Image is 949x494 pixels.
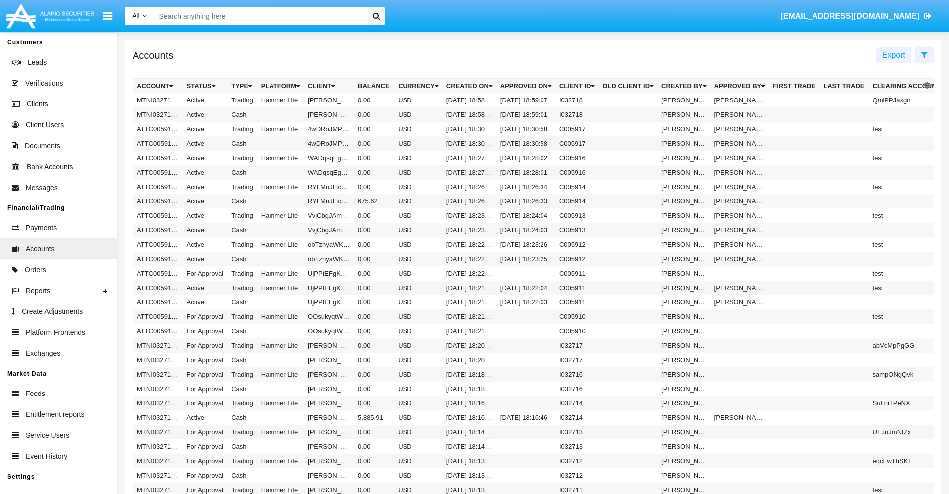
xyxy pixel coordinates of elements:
th: Approved On [496,79,555,94]
td: Cash [227,382,257,396]
td: MTNI032716AC1 [133,382,183,396]
td: Trading [227,208,257,223]
td: [PERSON_NAME] [657,208,710,223]
td: Hammer Lite [257,180,304,194]
td: C005911 [555,266,599,281]
td: [DATE] 18:26:33 [496,194,555,208]
span: Create Adjustments [22,306,83,317]
td: Hammer Lite [257,122,304,136]
td: [PERSON_NAME] [657,309,710,324]
th: Created On [442,79,496,94]
td: 0.00 [354,93,394,107]
td: USD [394,367,442,382]
td: C005911 [555,281,599,295]
td: [DATE] 18:16:43 [442,396,496,410]
td: MTNI032718AC1 [133,107,183,122]
a: All [125,11,154,21]
td: [DATE] 18:22:54 [442,237,496,252]
td: I032716 [555,367,599,382]
td: USD [394,93,442,107]
td: Active [183,223,228,237]
span: Messages [26,183,58,193]
td: ATTC005917AC1 [133,136,183,151]
td: 0.00 [354,136,394,151]
td: C005913 [555,208,599,223]
td: Hammer Lite [257,151,304,165]
td: [DATE] 18:30:58 [496,136,555,151]
td: Hammer Lite [257,237,304,252]
span: All [132,12,140,20]
td: [PERSON_NAME] [710,194,769,208]
td: ATTC005910A1 [133,309,183,324]
td: C005911 [555,295,599,309]
td: ATTC005910AC1 [133,324,183,338]
td: [PERSON_NAME] [657,194,710,208]
td: [PERSON_NAME] [710,252,769,266]
td: 0.00 [354,266,394,281]
td: [DATE] 18:26:27 [442,180,496,194]
td: Active [183,180,228,194]
span: Clients [27,99,48,109]
td: [PERSON_NAME] [657,382,710,396]
td: [PERSON_NAME] [657,107,710,122]
td: ATTC005916A1 [133,151,183,165]
span: Verifications [25,78,63,89]
td: ATTC005912AC1 [133,252,183,266]
td: USD [394,266,442,281]
td: 4wDRoJMPQ9SQzaH [304,136,354,151]
td: Cash [227,165,257,180]
td: Trading [227,180,257,194]
td: [PERSON_NAME] [710,180,769,194]
td: Hammer Lite [257,281,304,295]
th: Type [227,79,257,94]
td: [DATE] 18:22:04 [496,281,555,295]
td: [DATE] 18:22:03 [496,295,555,309]
td: [PERSON_NAME] [710,223,769,237]
td: [PERSON_NAME] [710,136,769,151]
td: VvjCbgJAmbDvcBw [304,223,354,237]
td: Trading [227,237,257,252]
td: For Approval [183,396,228,410]
td: [DATE] 18:23:26 [496,237,555,252]
td: RYLMnJLtcOKnFCQ [304,194,354,208]
td: [PERSON_NAME] [304,107,354,122]
span: Export [882,51,905,59]
span: Entitlement reports [26,409,85,420]
td: [PERSON_NAME] [657,165,710,180]
td: [DATE] 18:30:58 [496,122,555,136]
td: MTNI032714AC1 [133,410,183,425]
td: [DATE] 18:23:25 [496,252,555,266]
td: Cash [227,107,257,122]
td: C005913 [555,223,599,237]
td: USD [394,309,442,324]
td: Active [183,93,228,107]
td: [PERSON_NAME] [304,367,354,382]
td: Active [183,107,228,122]
td: 675.62 [354,194,394,208]
td: Active [183,136,228,151]
th: Status [183,79,228,94]
td: [DATE] 18:21:56 [442,281,496,295]
th: Created By [657,79,710,94]
td: MTNI032717A1 [133,338,183,353]
td: Hammer Lite [257,266,304,281]
td: Cash [227,353,257,367]
td: Trading [227,151,257,165]
td: [PERSON_NAME] [657,353,710,367]
td: [PERSON_NAME] [657,93,710,107]
td: [DATE] 18:16:42 [442,410,496,425]
td: USD [394,180,442,194]
td: For Approval [183,353,228,367]
span: Service Users [26,430,69,441]
td: USD [394,396,442,410]
td: [PERSON_NAME] [710,107,769,122]
span: Feeds [26,389,45,399]
td: For Approval [183,338,228,353]
td: ATTC005914A1 [133,180,183,194]
td: MTNI032718A1 [133,93,183,107]
td: I032717 [555,353,599,367]
td: Hammer Lite [257,367,304,382]
td: [PERSON_NAME] [657,324,710,338]
td: 0.00 [354,281,394,295]
span: Client Users [26,120,64,130]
